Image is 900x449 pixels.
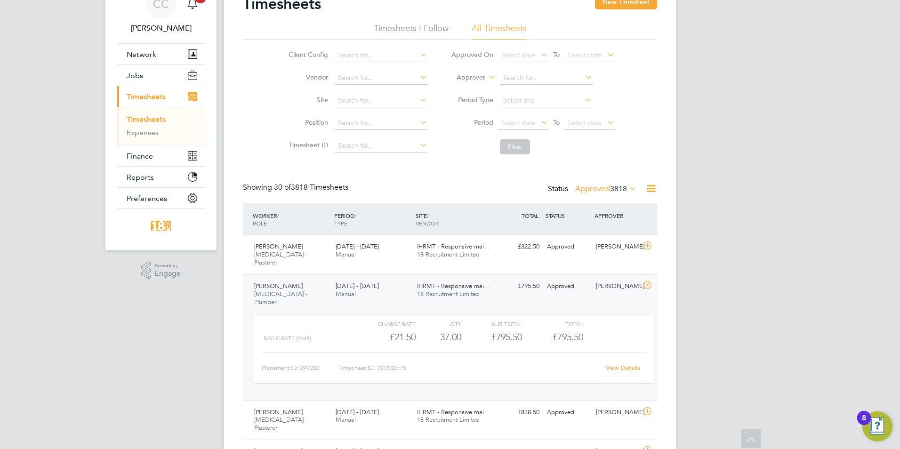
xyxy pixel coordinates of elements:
span: 18 Recruitment Limited [417,416,480,424]
span: [PERSON_NAME] [254,242,303,250]
div: Placement ID: 299200 [262,361,338,376]
label: Site [286,96,328,104]
button: Jobs [117,65,205,86]
a: Timesheets [127,115,166,124]
input: Search for... [335,94,427,107]
span: Timesheets [127,92,166,101]
span: [MEDICAL_DATA] - Plasterer [254,416,307,432]
span: / [354,212,356,219]
div: Approved [543,405,592,420]
span: Finance [127,152,153,160]
span: Reports [127,173,154,182]
label: Vendor [286,73,328,81]
span: Powered by [154,262,181,270]
span: 3818 [610,184,627,193]
div: PERIOD [332,207,413,232]
div: £795.50 [461,329,522,345]
span: To [550,48,562,61]
div: Status [548,183,638,196]
a: Powered byEngage [141,262,181,280]
span: TOTAL [522,212,538,219]
span: VENDOR [416,219,439,227]
span: Preferences [127,194,167,203]
span: IHRMT - Responsive mai… [417,242,490,250]
label: Timesheet ID [286,141,328,149]
span: IHRMT - Responsive mai… [417,282,490,290]
div: [PERSON_NAME] [592,239,641,255]
div: £838.50 [494,405,543,420]
span: / [427,212,429,219]
div: £21.50 [355,329,416,345]
label: Client Config [286,50,328,59]
span: [MEDICAL_DATA] - Plumber [254,290,307,306]
div: Sub Total [461,318,522,329]
button: Filter [500,139,530,154]
span: Network [127,50,156,59]
div: [PERSON_NAME] [592,279,641,294]
div: Total [522,318,583,329]
label: Period [451,118,493,127]
span: 3818 Timesheets [274,183,348,192]
label: Position [286,118,328,127]
span: [DATE] - [DATE] [336,282,379,290]
button: Reports [117,167,205,187]
span: 30 of [274,183,291,192]
label: Period Type [451,96,493,104]
div: Approved [543,279,592,294]
span: ROLE [253,219,267,227]
label: Approver [443,73,485,82]
input: Select one [500,94,593,107]
span: / [277,212,279,219]
button: Preferences [117,188,205,208]
div: [PERSON_NAME] [592,405,641,420]
div: £795.50 [494,279,543,294]
div: QTY [416,318,461,329]
span: Basic Rate (£/HR) [264,335,311,342]
input: Search for... [335,49,427,62]
div: Showing [243,183,350,192]
span: [MEDICAL_DATA] - Plasterer [254,250,307,266]
span: 18 Recruitment Limited [417,290,480,298]
span: Manual [336,290,356,298]
span: Jobs [127,71,143,80]
img: 18rec-logo-retina.png [148,218,174,233]
span: 18 Recruitment Limited [417,250,480,258]
span: Chloe Crayden [117,23,205,34]
a: View Details [606,364,640,372]
span: Manual [336,416,356,424]
a: Expenses [127,128,159,137]
span: [DATE] - [DATE] [336,408,379,416]
span: Manual [336,250,356,258]
li: All Timesheets [472,23,527,40]
div: £322.50 [494,239,543,255]
input: Search for... [335,72,427,85]
span: Select date [501,51,535,59]
span: [PERSON_NAME] [254,408,303,416]
span: Select date [501,119,535,127]
button: Open Resource Center, 8 new notifications [862,411,892,441]
label: Approved [575,184,636,193]
div: Timesheet ID: TS1832575 [338,361,600,376]
span: [DATE] - [DATE] [336,242,379,250]
input: Search for... [335,139,427,152]
span: Select date [568,51,602,59]
div: SITE [413,207,495,232]
span: Select date [568,119,602,127]
input: Search for... [500,72,593,85]
button: Network [117,44,205,64]
div: Timesheets [117,107,205,145]
label: Approved On [451,50,493,59]
span: IHRMT - Responsive mai… [417,408,490,416]
button: Finance [117,145,205,166]
span: TYPE [334,219,347,227]
button: Timesheets [117,86,205,107]
div: STATUS [543,207,592,224]
div: 8 [862,418,866,430]
div: WORKER [250,207,332,232]
span: To [550,116,562,128]
div: APPROVER [592,207,641,224]
li: Timesheets I Follow [374,23,449,40]
div: Charge rate [355,318,416,329]
div: 37.00 [416,329,461,345]
div: Approved [543,239,592,255]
